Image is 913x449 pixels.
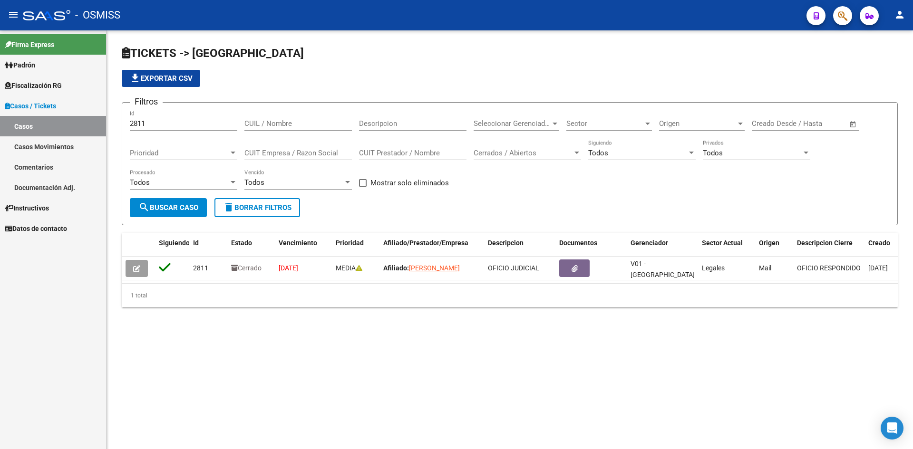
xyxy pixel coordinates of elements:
datatable-header-cell: Sector Actual [698,233,755,264]
button: Borrar Filtros [214,198,300,217]
span: Instructivos [5,203,49,213]
span: TICKETS -> [GEOGRAPHIC_DATA] [122,47,304,60]
datatable-header-cell: Descripcion [484,233,555,264]
span: Mail [759,264,771,272]
span: Todos [130,178,150,187]
mat-icon: menu [8,9,19,20]
span: Padrón [5,60,35,70]
span: Siguiendo [159,239,190,247]
datatable-header-cell: Prioridad [332,233,379,264]
span: Gerenciador [631,239,668,247]
mat-icon: person [894,9,905,20]
span: OFICIO RESPONDIDO [797,264,861,272]
mat-icon: delete [223,201,234,213]
datatable-header-cell: Documentos [555,233,627,264]
input: Start date [752,119,783,128]
datatable-header-cell: Siguiendo [155,233,189,264]
datatable-header-cell: Estado [227,233,275,264]
span: Casos / Tickets [5,101,56,111]
datatable-header-cell: Id [189,233,227,264]
span: MEDIA [336,264,362,272]
mat-icon: search [138,201,150,213]
span: Descripcion [488,239,524,247]
span: Id [193,239,199,247]
button: Buscar Caso [130,198,207,217]
span: Creado [868,239,890,247]
div: 1 total [122,284,898,307]
span: Exportar CSV [129,74,193,83]
span: [DATE] [279,264,298,272]
span: Documentos [559,239,597,247]
datatable-header-cell: Afiliado/Prestador/Empresa [379,233,484,264]
span: Afiliado/Prestador/Empresa [383,239,468,247]
span: [PERSON_NAME] [409,264,460,272]
span: Buscar Caso [138,203,198,212]
span: Origen [759,239,779,247]
input: End date [791,119,837,128]
span: Sector [566,119,643,128]
span: - OSMISS [75,5,120,26]
datatable-header-cell: Origen [755,233,793,264]
span: Seleccionar Gerenciador [474,119,551,128]
mat-icon: file_download [129,72,141,84]
span: 2811 [193,264,208,272]
strong: Afiliado: [383,264,409,272]
datatable-header-cell: Gerenciador [627,233,698,264]
span: Sector Actual [702,239,743,247]
span: [DATE] [868,264,888,272]
span: V01 - [GEOGRAPHIC_DATA] [631,260,695,278]
button: Exportar CSV [122,70,200,87]
span: Cerrado [231,264,262,272]
span: Descripcion Cierre [797,239,853,247]
span: Prioridad [336,239,364,247]
span: Vencimiento [279,239,317,247]
span: Todos [244,178,264,187]
button: Open calendar [848,119,859,130]
span: Estado [231,239,252,247]
span: Legales [702,264,725,272]
span: Origen [659,119,736,128]
span: Todos [588,149,608,157]
span: Firma Express [5,39,54,50]
span: Mostrar solo eliminados [370,177,449,189]
datatable-header-cell: Vencimiento [275,233,332,264]
div: Open Intercom Messenger [881,417,903,439]
span: Cerrados / Abiertos [474,149,573,157]
span: Todos [703,149,723,157]
span: Prioridad [130,149,229,157]
span: Fiscalización RG [5,80,62,91]
span: OFICIO JUDICIAL [488,264,539,272]
span: Datos de contacto [5,223,67,234]
span: Borrar Filtros [223,203,291,212]
datatable-header-cell: Descripcion Cierre [793,233,864,264]
h3: Filtros [130,95,163,108]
